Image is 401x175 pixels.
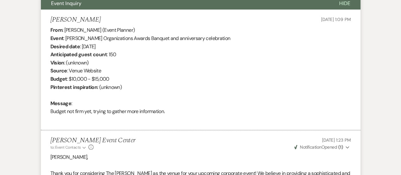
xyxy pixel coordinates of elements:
[50,84,98,91] b: Pinterest inspiration
[50,76,67,82] b: Budget
[50,35,64,42] b: Event
[50,16,101,24] h5: [PERSON_NAME]
[50,100,72,107] b: Message
[50,27,62,33] b: From
[293,144,351,151] button: NotificationOpened (1)
[300,144,321,150] span: Notification
[50,145,87,150] button: to: Event Contacts
[321,17,351,22] span: [DATE] 1:09 PM
[50,26,351,124] div: : [PERSON_NAME] (Event Planner) : [PERSON_NAME] Organizations Awards Banquet and anniversary cele...
[50,51,107,58] b: Anticipated guest count
[50,137,135,145] h5: [PERSON_NAME] Event Center
[50,59,64,66] b: Vision
[294,144,343,150] span: Opened
[50,153,351,161] p: [PERSON_NAME],
[50,43,80,50] b: Desired date
[50,67,67,74] b: Source
[50,145,81,150] span: to: Event Contacts
[322,137,351,143] span: [DATE] 1:23 PM
[338,144,343,150] strong: ( 1 )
